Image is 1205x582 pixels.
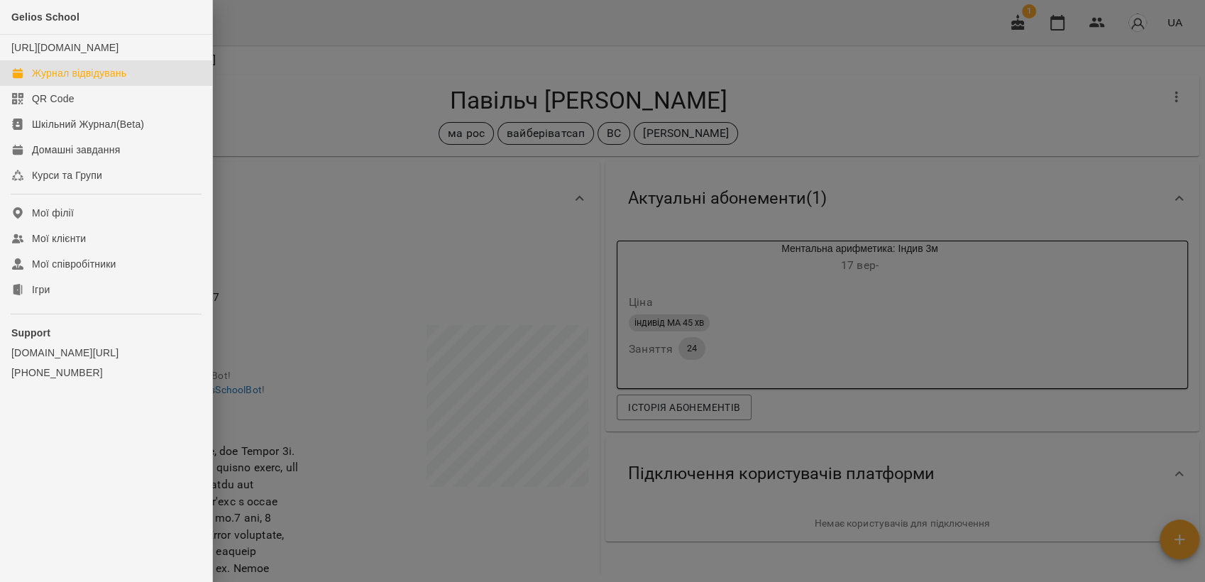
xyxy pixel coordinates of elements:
[11,11,79,23] span: Gelios School
[32,168,102,182] div: Курси та Групи
[32,66,126,80] div: Журнал відвідувань
[11,42,119,53] a: [URL][DOMAIN_NAME]
[11,366,201,380] a: [PHONE_NUMBER]
[11,346,201,360] a: [DOMAIN_NAME][URL]
[11,326,201,340] p: Support
[32,231,86,246] div: Мої клієнти
[32,143,120,157] div: Домашні завдання
[32,282,50,297] div: Ігри
[32,117,144,131] div: Шкільний Журнал(Beta)
[32,257,116,271] div: Мої співробітники
[32,92,75,106] div: QR Code
[32,206,74,220] div: Мої філії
